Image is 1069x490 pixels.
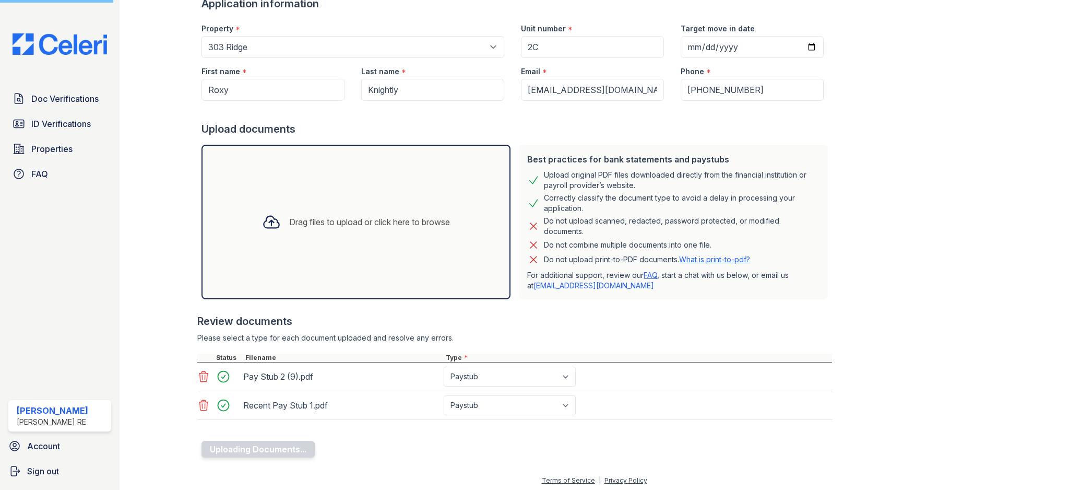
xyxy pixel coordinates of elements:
label: Email [521,66,540,77]
a: Terms of Service [542,476,595,484]
div: | [599,476,601,484]
button: Uploading Documents... [201,441,315,458]
div: Type [444,354,832,362]
label: First name [201,66,240,77]
div: Do not upload scanned, redacted, password protected, or modified documents. [544,216,819,237]
span: ID Verifications [31,118,91,130]
span: Account [27,440,60,452]
a: What is print-to-pdf? [679,255,750,264]
a: Account [4,436,115,457]
span: Properties [31,143,73,155]
div: Recent Pay Stub 1.pdf [243,397,440,414]
a: Doc Verifications [8,88,111,109]
a: Privacy Policy [604,476,647,484]
p: Do not upload print-to-PDF documents. [544,254,750,265]
div: Correctly classify the document type to avoid a delay in processing your application. [544,193,819,214]
div: Filename [243,354,444,362]
div: [PERSON_NAME] RE [17,417,88,427]
label: Last name [361,66,399,77]
span: Sign out [27,465,59,477]
a: [EMAIL_ADDRESS][DOMAIN_NAME] [533,281,654,290]
label: Unit number [521,24,566,34]
div: Pay Stub 2 (9).pdf [243,368,440,385]
div: Best practices for bank statements and paystubs [527,153,819,166]
div: Review documents [197,314,832,329]
label: Property [201,24,233,34]
div: Please select a type for each document uploaded and resolve any errors. [197,333,832,343]
div: Drag files to upload or click here to browse [289,216,450,228]
a: Properties [8,138,111,159]
img: CE_Logo_Blue-a8612792a0a2168367f1c8372b55b34899dd931a85d93a1a3d3e32e68fde9ad4.png [4,33,115,55]
label: Target move in date [681,24,755,34]
span: Doc Verifications [31,92,99,105]
a: FAQ [8,164,111,184]
label: Phone [681,66,704,77]
a: FAQ [644,271,657,279]
div: Status [214,354,243,362]
p: For additional support, review our , start a chat with us below, or email us at [527,270,819,291]
div: Do not combine multiple documents into one file. [544,239,711,251]
a: Sign out [4,461,115,482]
div: Upload documents [201,122,832,136]
a: ID Verifications [8,113,111,134]
div: Upload original PDF files downloaded directly from the financial institution or payroll provider’... [544,170,819,191]
span: FAQ [31,168,48,180]
div: [PERSON_NAME] [17,404,88,417]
